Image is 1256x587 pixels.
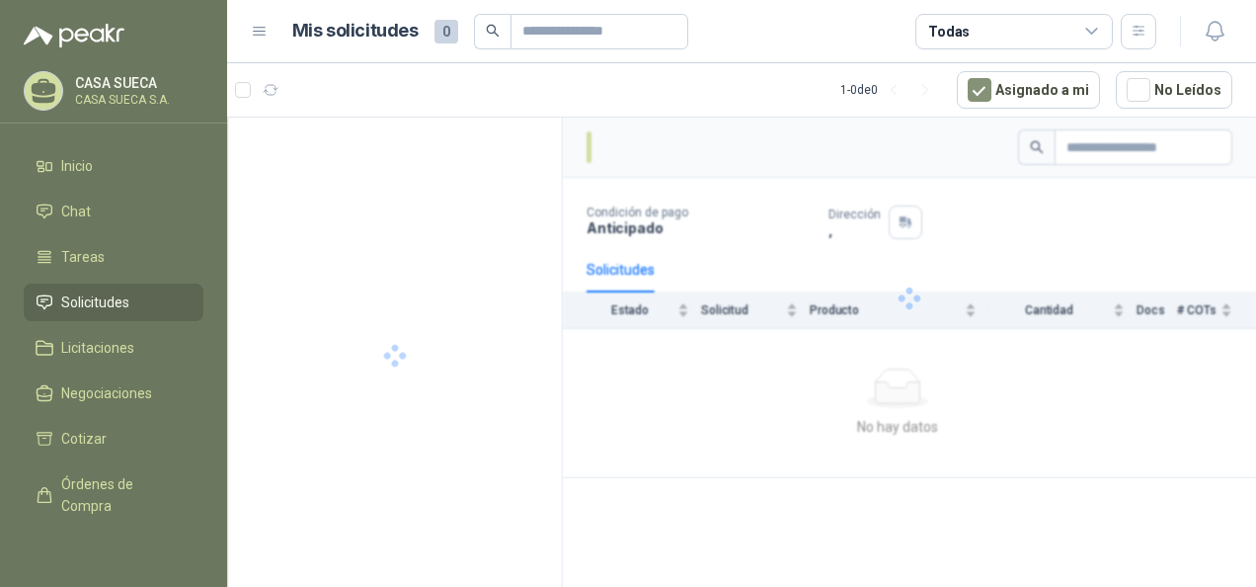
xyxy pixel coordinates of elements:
span: Órdenes de Compra [61,473,185,517]
img: Logo peakr [24,24,124,47]
a: Cotizar [24,420,203,458]
span: Tareas [61,246,105,268]
span: Cotizar [61,428,107,450]
span: Chat [61,201,91,222]
span: Licitaciones [61,337,134,359]
h1: Mis solicitudes [292,17,419,45]
span: search [486,24,500,38]
button: No Leídos [1116,71,1232,109]
a: Remisiones [24,533,203,570]
span: Inicio [61,155,93,177]
a: Solicitudes [24,284,203,321]
a: Tareas [24,238,203,276]
div: 1 - 0 de 0 [840,74,941,106]
div: Todas [928,21,970,42]
a: Inicio [24,147,203,185]
button: Asignado a mi [957,71,1100,109]
span: Negociaciones [61,382,152,404]
p: CASA SUECA [75,76,198,90]
a: Negociaciones [24,375,203,412]
p: CASA SUECA S.A. [75,94,198,106]
a: Chat [24,193,203,230]
span: Solicitudes [61,292,129,313]
span: 0 [434,20,458,43]
a: Licitaciones [24,329,203,367]
a: Órdenes de Compra [24,465,203,525]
